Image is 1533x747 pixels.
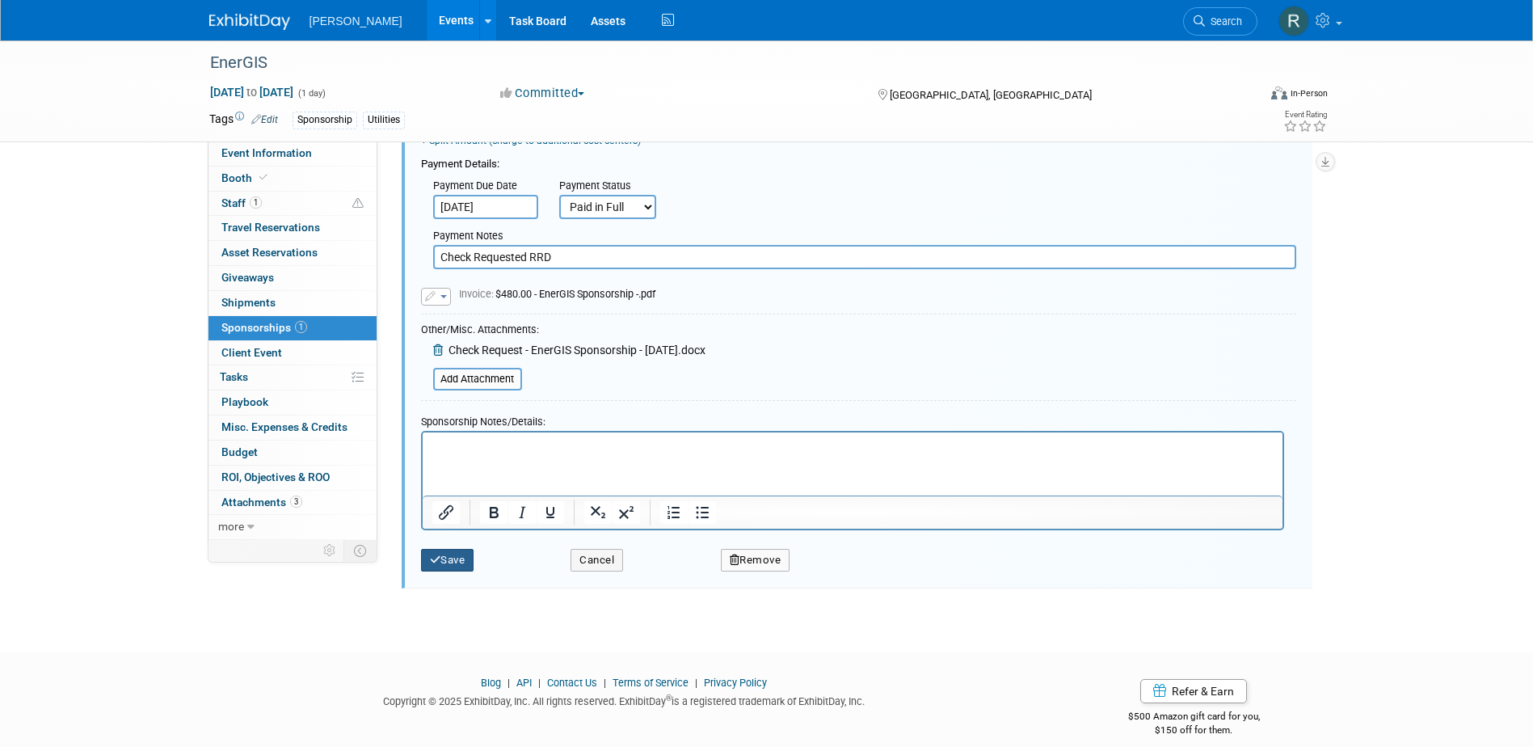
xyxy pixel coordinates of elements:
span: Attachments [221,496,302,509]
a: Shipments [208,291,377,315]
div: Event Format [1162,84,1329,108]
div: EnerGIS [204,49,1233,78]
a: Booth [208,167,377,191]
a: Search [1183,7,1257,36]
span: (1 day) [297,88,326,99]
a: Budget [208,441,377,465]
button: Italic [508,501,536,524]
div: Payment Details: [421,148,1296,172]
a: Asset Reservations [208,241,377,265]
td: Toggle Event Tabs [343,540,377,561]
button: Save [421,549,474,572]
td: Tags [209,111,278,129]
button: Numbered list [660,501,688,524]
button: Bold [480,501,507,524]
a: Event Information [208,141,377,166]
div: Payment Status [559,179,668,195]
span: Booth [221,171,271,184]
span: more [218,520,244,533]
button: Cancel [571,549,623,572]
span: Check Request - EnerGIS Sponsorship - [DATE].docx [449,344,705,357]
td: Personalize Event Tab Strip [316,540,344,561]
span: 1 [250,196,262,209]
span: Event Information [221,146,312,159]
img: ExhibitDay [209,14,290,30]
a: Contact Us [547,677,597,689]
a: Tasks [208,365,377,390]
span: Invoice: [459,288,495,300]
i: Booth reservation complete [259,173,267,182]
span: Staff [221,196,262,209]
a: Playbook [208,390,377,415]
div: $500 Amazon gift card for you, [1063,699,1325,736]
span: Potential Scheduling Conflict -- at least one attendee is tagged in another overlapping event. [352,196,364,211]
span: 1 [295,321,307,333]
a: Client Event [208,341,377,365]
span: Sponsorships [221,321,307,334]
span: Budget [221,445,258,458]
span: [GEOGRAPHIC_DATA], [GEOGRAPHIC_DATA] [890,89,1092,101]
img: Rebecca Deis [1278,6,1309,36]
button: Subscript [584,501,612,524]
iframe: Rich Text Area [423,433,1282,496]
button: Committed [495,85,591,102]
div: Sponsorship Notes/Details: [421,407,1284,431]
span: Tasks [220,370,248,383]
span: [DATE] [DATE] [209,85,294,99]
span: Giveaways [221,271,274,284]
div: Other/Misc. Attachments: [421,323,705,341]
a: Attachments3 [208,491,377,515]
a: Giveaways [208,266,377,290]
a: Blog [481,677,501,689]
span: 3 [290,496,302,508]
div: In-Person [1290,87,1328,99]
a: ROI, Objectives & ROO [208,466,377,490]
img: Format-Inperson.png [1271,87,1287,99]
button: Bullet list [689,501,716,524]
span: Asset Reservations [221,246,318,259]
a: Edit [251,114,278,125]
span: | [534,677,545,689]
span: to [244,86,259,99]
span: Travel Reservations [221,221,320,234]
a: more [208,515,377,539]
div: Copyright © 2025 ExhibitDay, Inc. All rights reserved. ExhibitDay is a registered trademark of Ex... [209,690,1040,709]
a: Terms of Service [613,677,689,689]
span: $480.00 - EnerGIS Sponsorship -.pdf [459,288,655,300]
div: Event Rating [1283,111,1327,119]
a: Refer & Earn [1140,679,1247,703]
button: Insert/edit link [432,501,460,524]
span: | [503,677,514,689]
sup: ® [666,694,672,703]
button: Underline [537,501,564,524]
span: Shipments [221,296,276,309]
button: Remove [721,549,790,572]
div: Utilities [363,112,405,129]
span: Search [1205,15,1242,27]
div: Payment Due Date [433,179,535,195]
a: Staff1 [208,192,377,216]
span: Playbook [221,395,268,408]
span: Client Event [221,346,282,359]
button: Superscript [613,501,640,524]
span: [PERSON_NAME] [310,15,402,27]
span: | [600,677,610,689]
a: Misc. Expenses & Credits [208,416,377,440]
span: ROI, Objectives & ROO [221,471,330,483]
div: $150 off for them. [1063,724,1325,737]
span: Misc. Expenses & Credits [221,420,347,433]
div: Payment Notes [433,229,1296,245]
a: API [516,677,532,689]
a: + Split Amount (charge to additional cost centers) [421,135,641,146]
a: Travel Reservations [208,216,377,240]
div: Sponsorship [293,112,357,129]
a: Sponsorships1 [208,316,377,340]
span: | [691,677,701,689]
a: Privacy Policy [704,677,767,689]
